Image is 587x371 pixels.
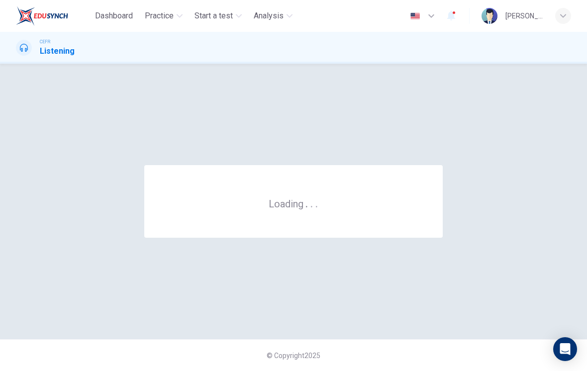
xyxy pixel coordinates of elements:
h6: Loading [269,197,318,210]
img: en [409,12,421,20]
span: Dashboard [95,10,133,22]
span: Practice [145,10,174,22]
div: [PERSON_NAME] [PERSON_NAME] [PERSON_NAME] [505,10,543,22]
div: Open Intercom Messenger [553,337,577,361]
h1: Listening [40,45,75,57]
span: © Copyright 2025 [267,352,320,360]
img: Profile picture [482,8,497,24]
span: Start a test [195,10,233,22]
a: EduSynch logo [16,6,91,26]
h6: . [310,194,313,211]
span: Analysis [254,10,284,22]
h6: . [315,194,318,211]
span: CEFR [40,38,50,45]
button: Start a test [191,7,246,25]
button: Practice [141,7,187,25]
button: Dashboard [91,7,137,25]
button: Analysis [250,7,296,25]
h6: . [305,194,308,211]
img: EduSynch logo [16,6,68,26]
